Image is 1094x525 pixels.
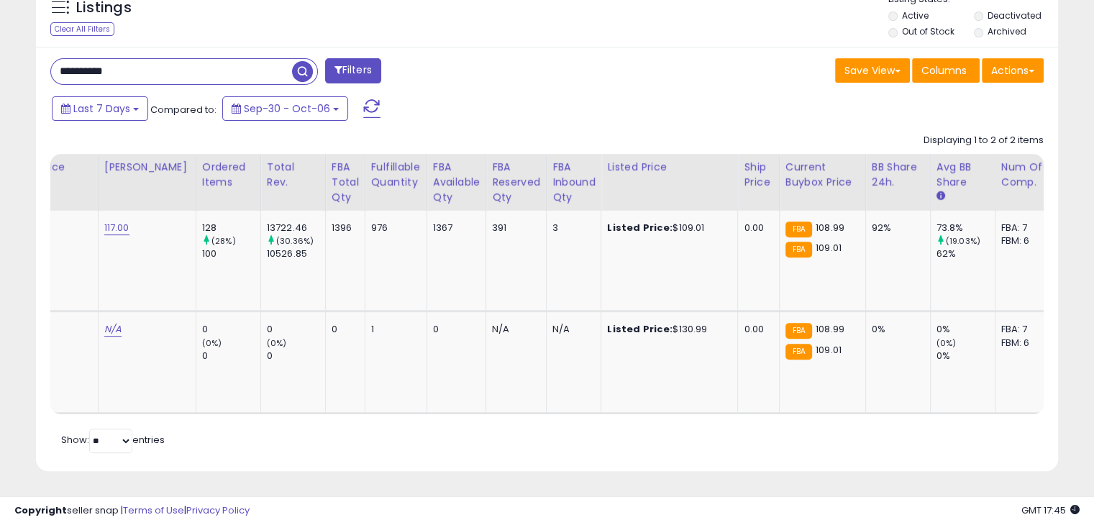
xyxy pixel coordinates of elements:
div: 3 [552,222,591,234]
small: FBA [785,242,812,257]
button: Last 7 Days [52,96,148,121]
div: BB Share 24h. [872,160,924,190]
div: 0 [202,323,260,336]
a: Terms of Use [123,503,184,517]
div: 10526.85 [267,247,325,260]
div: FBA Reserved Qty [492,160,540,205]
small: (0%) [936,337,957,349]
div: 128 [202,222,260,234]
div: Fulfillable Quantity [371,160,421,190]
small: (0%) [202,337,222,349]
div: 92% [872,222,919,234]
a: 117.00 [104,221,129,235]
div: 0% [936,323,995,336]
small: (0%) [267,337,287,349]
div: 0 [433,323,475,336]
small: (19.03%) [946,235,980,247]
div: Clear All Filters [50,22,114,36]
label: Archived [987,25,1026,37]
small: (30.36%) [276,235,314,247]
span: Last 7 Days [73,101,130,116]
div: FBA Available Qty [433,160,480,205]
small: FBA [785,222,812,237]
div: 0.00 [744,222,767,234]
button: Save View [835,58,910,83]
div: 976 [371,222,416,234]
div: 0 [332,323,354,336]
div: 391 [492,222,535,234]
label: Active [902,9,929,22]
button: Columns [912,58,980,83]
div: 0.00 [744,323,767,336]
div: N/A [492,323,535,336]
span: 109.01 [816,241,842,255]
span: Compared to: [150,103,216,117]
button: Actions [982,58,1044,83]
div: 1367 [433,222,475,234]
small: FBA [785,344,812,360]
button: Filters [325,58,381,83]
div: Listed Price [607,160,731,175]
div: 1 [371,323,416,336]
div: 73.8% [936,222,995,234]
div: FBA: 7 [1001,323,1049,336]
div: FBA: 7 [1001,222,1049,234]
div: FBM: 6 [1001,337,1049,350]
label: Deactivated [987,9,1041,22]
b: Listed Price: [607,221,673,234]
span: Show: entries [61,433,165,447]
div: Num of Comp. [1001,160,1054,190]
div: Ship Price [744,160,772,190]
div: 0% [872,323,919,336]
a: Privacy Policy [186,503,250,517]
div: Ordered Items [202,160,255,190]
div: Min Price [18,160,92,175]
div: 0 [267,323,325,336]
small: (28%) [211,235,236,247]
div: FBA inbound Qty [552,160,596,205]
div: 0% [936,350,995,362]
small: FBA [785,323,812,339]
div: $130.99 [607,323,726,336]
button: Sep-30 - Oct-06 [222,96,348,121]
span: Columns [921,63,967,78]
div: FBA Total Qty [332,160,359,205]
b: Listed Price: [607,322,673,336]
strong: Copyright [14,503,67,517]
div: 13722.46 [267,222,325,234]
div: 0 [202,350,260,362]
a: N/A [104,322,122,337]
span: 109.01 [816,343,842,357]
span: 108.99 [816,322,844,336]
small: Avg BB Share. [936,190,945,203]
label: Out of Stock [902,25,954,37]
div: Current Buybox Price [785,160,860,190]
div: FBM: 6 [1001,234,1049,247]
div: seller snap | | [14,504,250,518]
span: 2025-10-14 17:45 GMT [1021,503,1080,517]
div: [PERSON_NAME] [104,160,190,175]
div: Total Rev. [267,160,319,190]
div: $109.01 [607,222,726,234]
div: N/A [552,323,591,336]
span: Sep-30 - Oct-06 [244,101,330,116]
div: 1396 [332,222,354,234]
div: Avg BB Share [936,160,989,190]
div: 62% [936,247,995,260]
span: 108.99 [816,221,844,234]
div: Displaying 1 to 2 of 2 items [924,134,1044,147]
div: 0 [267,350,325,362]
div: 100 [202,247,260,260]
